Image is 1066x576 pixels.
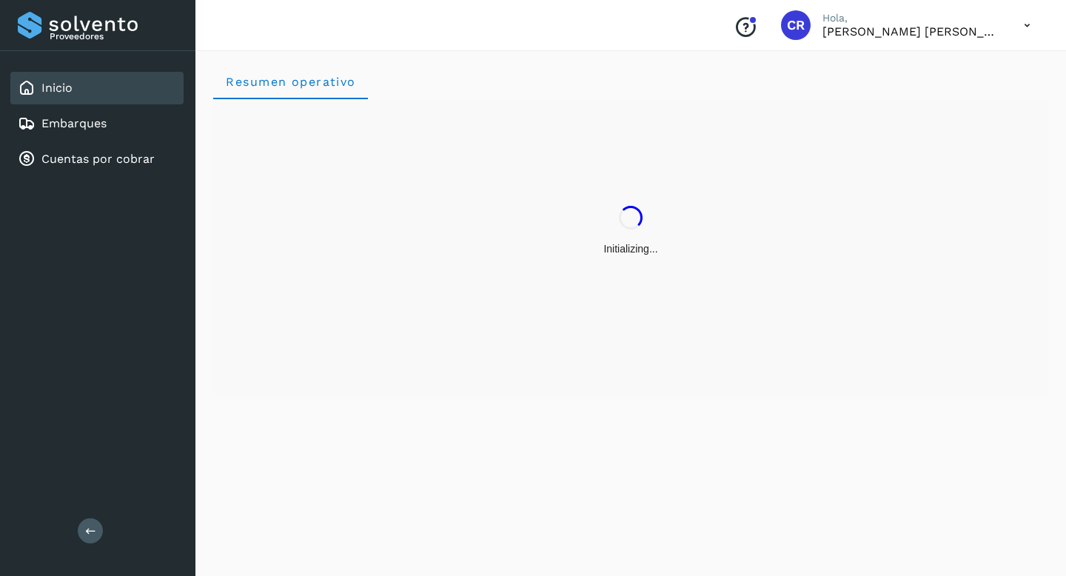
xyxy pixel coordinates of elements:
[10,107,184,140] div: Embarques
[41,81,73,95] a: Inicio
[822,24,1000,38] p: CARLOS RODOLFO BELLI PEDRAZA
[41,116,107,130] a: Embarques
[822,12,1000,24] p: Hola,
[41,152,155,166] a: Cuentas por cobrar
[225,75,356,89] span: Resumen operativo
[50,31,178,41] p: Proveedores
[10,143,184,175] div: Cuentas por cobrar
[10,72,184,104] div: Inicio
